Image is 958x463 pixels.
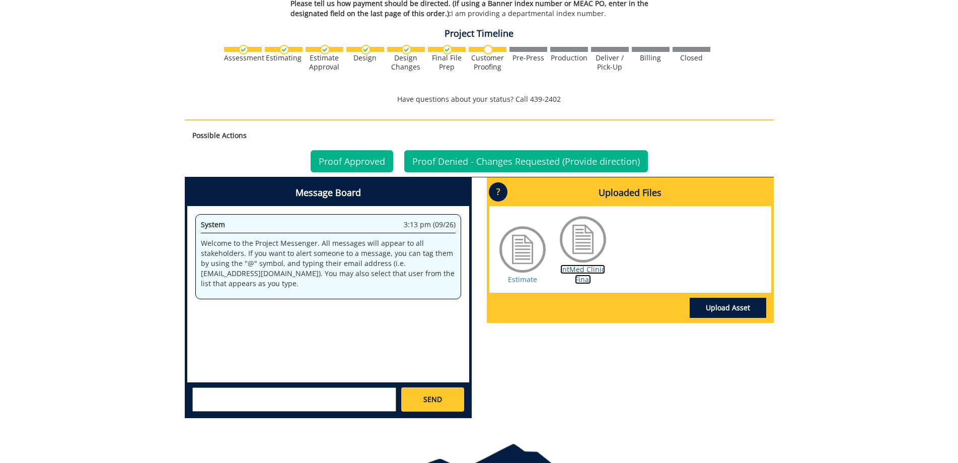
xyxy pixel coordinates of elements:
div: Closed [673,53,710,62]
div: Production [550,53,588,62]
textarea: messageToSend [192,387,396,412]
p: Have questions about your status? Call 439-2402 [185,94,774,104]
a: Proof Approved [311,150,393,172]
img: checkmark [361,45,371,54]
a: Upload Asset [690,298,766,318]
img: checkmark [402,45,411,54]
div: Design Changes [387,53,425,72]
a: Estimate [508,275,537,284]
div: Design [346,53,384,62]
a: IntMed Clinic Final [560,264,605,284]
h4: Project Timeline [185,29,774,39]
p: Welcome to the Project Messenger. All messages will appear to all stakeholders. If you want to al... [201,238,456,289]
h4: Uploaded Files [489,180,771,206]
h4: Message Board [187,180,469,206]
div: Final File Prep [428,53,466,72]
img: checkmark [279,45,289,54]
div: Billing [632,53,670,62]
div: Estimate Approval [306,53,343,72]
img: no [483,45,493,54]
img: checkmark [239,45,248,54]
span: 3:13 pm (09/26) [404,220,456,230]
img: checkmark [443,45,452,54]
div: Customer Proofing [469,53,506,72]
div: Deliver / Pick-Up [591,53,629,72]
strong: Possible Actions [192,130,247,140]
img: checkmark [320,45,330,54]
div: Pre-Press [509,53,547,62]
p: ? [489,182,507,202]
a: SEND [401,387,464,412]
div: Assessment [224,53,262,62]
div: Estimating [265,53,303,62]
span: SEND [423,394,442,405]
a: Proof Denied - Changes Requested (Provide direction) [404,150,648,172]
span: System [201,220,225,229]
